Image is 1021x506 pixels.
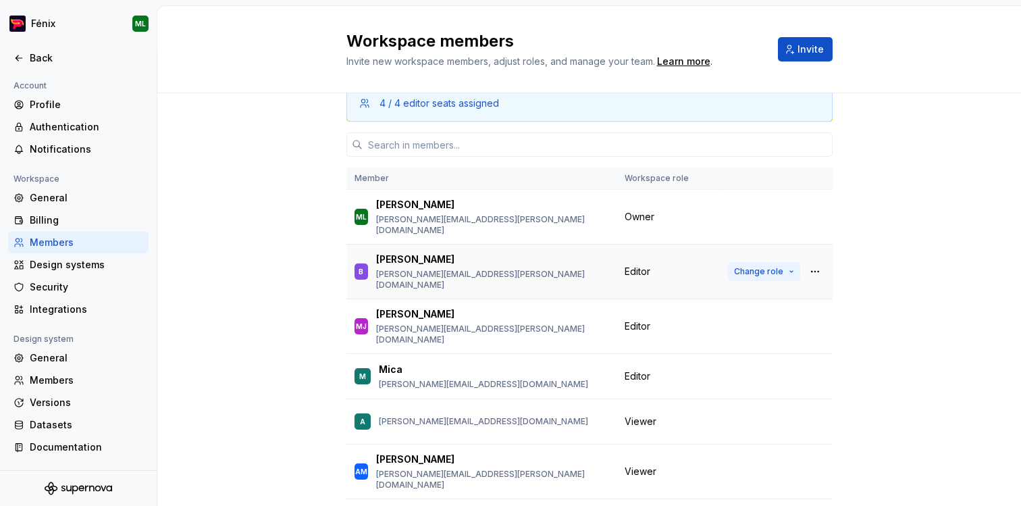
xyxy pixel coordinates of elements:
[625,320,650,333] span: Editor
[30,51,143,65] div: Back
[657,55,710,68] a: Learn more
[376,324,608,345] p: [PERSON_NAME][EMAIL_ADDRESS][PERSON_NAME][DOMAIN_NAME]
[30,258,143,272] div: Design systems
[8,209,149,231] a: Billing
[376,253,454,266] p: [PERSON_NAME]
[8,78,52,94] div: Account
[30,303,143,316] div: Integrations
[135,18,146,29] div: ML
[8,116,149,138] a: Authentication
[45,482,112,495] svg: Supernova Logo
[376,469,608,490] p: [PERSON_NAME][EMAIL_ADDRESS][PERSON_NAME][DOMAIN_NAME]
[379,379,588,390] p: [PERSON_NAME][EMAIL_ADDRESS][DOMAIN_NAME]
[655,57,712,67] span: .
[376,214,608,236] p: [PERSON_NAME][EMAIL_ADDRESS][PERSON_NAME][DOMAIN_NAME]
[360,415,365,428] div: A
[625,465,656,478] span: Viewer
[346,168,617,190] th: Member
[379,363,402,376] p: Mica
[363,132,833,157] input: Search in members...
[8,331,79,347] div: Design system
[379,416,588,427] p: [PERSON_NAME][EMAIL_ADDRESS][DOMAIN_NAME]
[8,299,149,320] a: Integrations
[797,43,824,56] span: Invite
[30,143,143,156] div: Notifications
[30,440,143,454] div: Documentation
[3,9,154,39] button: FénixML
[8,392,149,413] a: Versions
[376,453,454,466] p: [PERSON_NAME]
[8,254,149,276] a: Design systems
[778,37,833,61] button: Invite
[8,347,149,369] a: General
[8,47,149,69] a: Back
[8,171,65,187] div: Workspace
[359,370,366,383] div: M
[30,418,143,432] div: Datasets
[8,370,149,391] a: Members
[734,266,783,277] span: Change role
[379,97,499,110] div: 4 / 4 editor seats assigned
[346,55,655,67] span: Invite new workspace members, adjust roles, and manage your team.
[30,351,143,365] div: General
[376,307,454,321] p: [PERSON_NAME]
[625,370,650,383] span: Editor
[8,414,149,436] a: Datasets
[356,210,367,224] div: ML
[359,265,363,278] div: B
[8,94,149,116] a: Profile
[8,276,149,298] a: Security
[625,265,650,278] span: Editor
[30,236,143,249] div: Members
[346,30,762,52] h2: Workspace members
[355,465,367,478] div: AM
[728,262,800,281] button: Change role
[31,17,55,30] div: Fénix
[617,168,720,190] th: Workspace role
[8,187,149,209] a: General
[376,198,454,211] p: [PERSON_NAME]
[30,191,143,205] div: General
[30,213,143,227] div: Billing
[8,138,149,160] a: Notifications
[30,98,143,111] div: Profile
[30,120,143,134] div: Authentication
[30,396,143,409] div: Versions
[8,436,149,458] a: Documentation
[30,280,143,294] div: Security
[376,269,608,290] p: [PERSON_NAME][EMAIL_ADDRESS][PERSON_NAME][DOMAIN_NAME]
[30,374,143,387] div: Members
[356,320,367,333] div: MJ
[9,16,26,32] img: c22002f0-c20a-4db5-8808-0be8483c155a.png
[625,210,654,224] span: Owner
[625,415,656,428] span: Viewer
[8,232,149,253] a: Members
